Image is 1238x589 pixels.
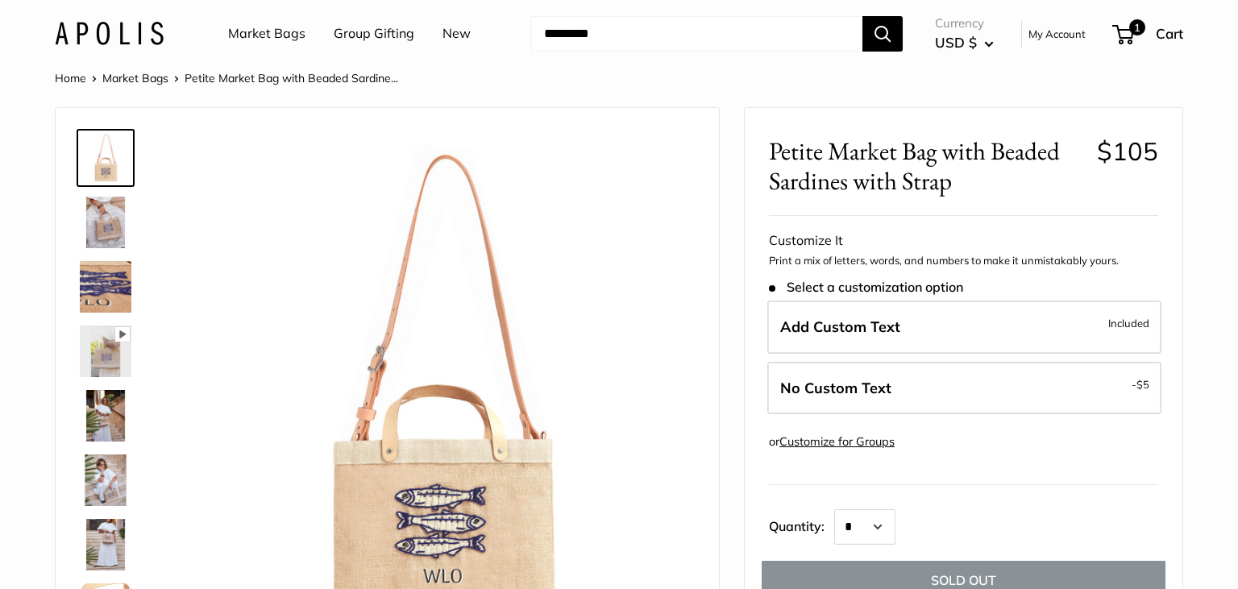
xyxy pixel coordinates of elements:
span: No Custom Text [780,379,891,397]
a: Petite Market Bag with Beaded Sardines with Strap [77,322,135,380]
img: Petite Market Bag with Beaded Sardines with Strap [80,390,131,442]
a: Petite Market Bag with Beaded Sardines with Strap [77,516,135,574]
img: Petite Market Bag with Beaded Sardines with Strap [80,326,131,377]
a: Group Gifting [334,22,414,46]
span: Petite Market Bag with Beaded Sardine... [185,71,398,85]
span: Petite Market Bag with Beaded Sardines with Strap [769,136,1085,196]
button: USD $ [935,30,994,56]
input: Search... [531,16,862,52]
a: Petite Market Bag with Beaded Sardines with Strap [77,387,135,445]
nav: Breadcrumb [55,68,398,89]
span: Select a customization option [769,280,963,295]
a: 1 Cart [1114,21,1183,47]
label: Add Custom Text [767,301,1161,354]
a: Petite Market Bag with Beaded Sardines with Strap [77,129,135,187]
a: Market Bags [102,71,168,85]
span: $5 [1136,378,1149,391]
a: Home [55,71,86,85]
img: Petite Market Bag with Beaded Sardines with Strap [80,519,131,570]
span: - [1132,375,1149,394]
img: Petite Market Bag with Beaded Sardines with Strap [80,132,131,184]
iframe: Sign Up via Text for Offers [13,528,172,576]
img: Apolis [55,22,164,45]
a: New [442,22,471,46]
a: Market Bags [228,22,305,46]
span: Add Custom Text [780,317,900,336]
label: Leave Blank [767,362,1161,415]
div: or [769,431,895,453]
span: Currency [935,12,994,35]
a: Customize for Groups [779,434,895,449]
span: 1 [1129,19,1145,35]
span: $105 [1097,135,1158,167]
span: USD $ [935,34,977,51]
button: Search [862,16,903,52]
img: Petite Market Bag with Beaded Sardines with Strap [80,261,131,313]
label: Quantity: [769,504,834,545]
a: Petite Market Bag with Beaded Sardines with Strap [77,451,135,509]
a: Petite Market Bag with Beaded Sardines with Strap [77,258,135,316]
p: Print a mix of letters, words, and numbers to make it unmistakably yours. [769,253,1158,269]
span: Included [1108,313,1149,333]
div: Customize It [769,229,1158,253]
a: Petite Market Bag with Beaded Sardines with Strap [77,193,135,251]
img: Petite Market Bag with Beaded Sardines with Strap [80,454,131,506]
img: Petite Market Bag with Beaded Sardines with Strap [80,197,131,248]
a: My Account [1028,24,1086,44]
span: Cart [1156,25,1183,42]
